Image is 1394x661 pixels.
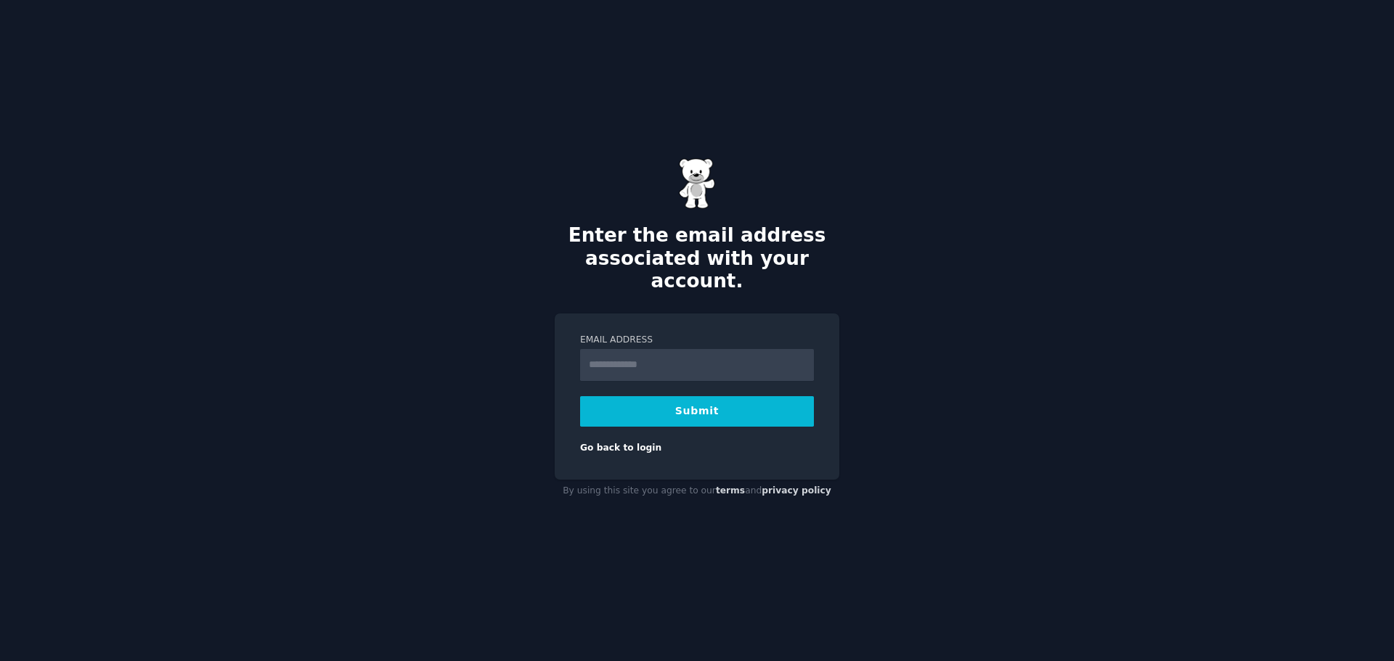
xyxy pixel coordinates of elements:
[555,224,839,293] h2: Enter the email address associated with your account.
[716,485,745,496] a: terms
[555,480,839,503] div: By using this site you agree to our and
[580,334,814,347] label: Email Address
[762,485,831,496] a: privacy policy
[580,396,814,427] button: Submit
[679,158,715,209] img: Gummy Bear
[580,443,661,453] a: Go back to login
